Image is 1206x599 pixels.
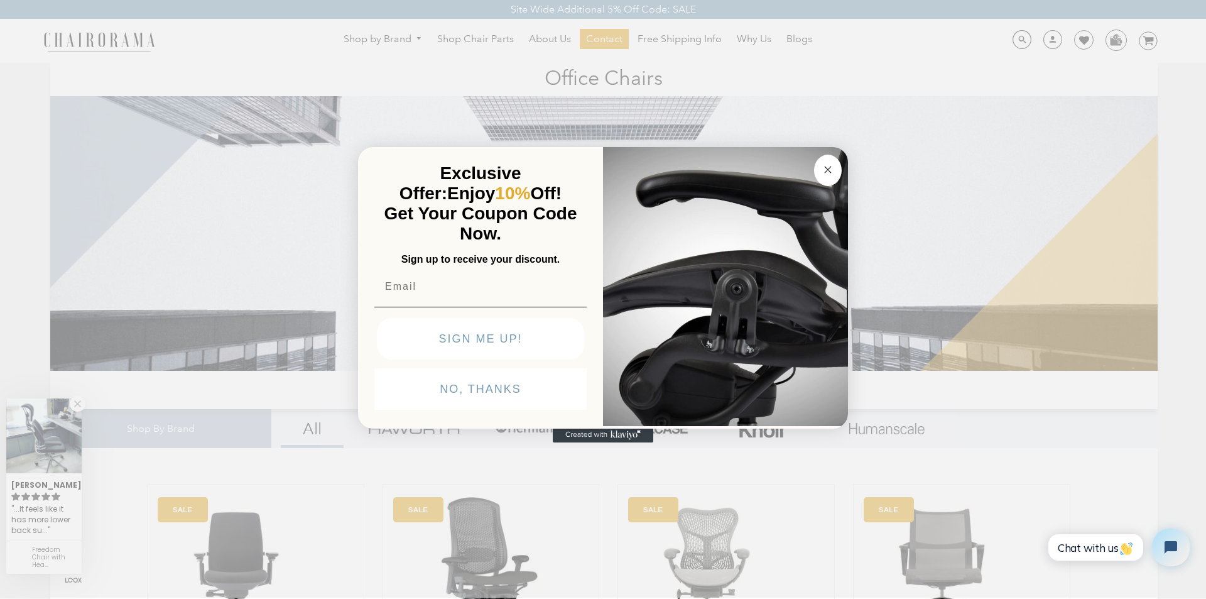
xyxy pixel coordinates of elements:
[374,368,587,410] button: NO, THANKS
[401,254,560,265] span: Sign up to receive your discount.
[814,155,842,186] button: Close dialog
[384,204,577,243] span: Get Your Coupon Code Now.
[603,145,848,426] img: 92d77583-a095-41f6-84e7-858462e0427a.jpeg
[374,274,587,299] input: Email
[1038,518,1200,577] iframe: Tidio Chat
[553,427,653,442] a: Created with Klaviyo - opens in a new tab
[447,184,562,203] span: Enjoy Off!
[399,163,521,203] span: Exclusive Offer:
[495,184,530,203] span: 10%
[377,318,584,360] button: SIGN ME UP!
